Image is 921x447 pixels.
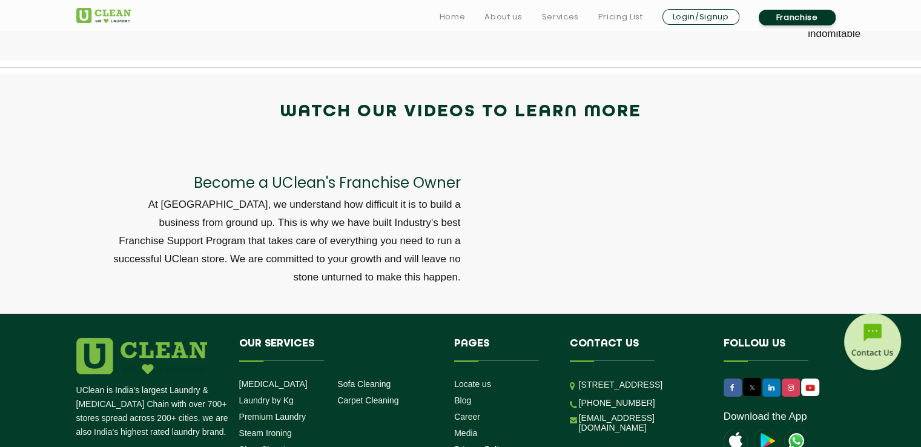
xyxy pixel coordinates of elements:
[454,338,552,361] h4: Pages
[579,378,705,392] p: [STREET_ADDRESS]
[541,10,578,24] a: Services
[76,8,131,23] img: UClean Laundry and Dry Cleaning
[76,338,207,374] img: logo.png
[337,396,398,405] a: Carpet Cleaning
[440,10,466,24] a: Home
[239,412,306,422] a: Premium Laundry
[112,170,461,196] p: Become a UClean's Franchise Owner
[724,338,830,361] h4: Follow us
[239,338,437,361] h4: Our Services
[239,396,294,405] a: Laundry by Kg
[280,98,641,127] p: Watch our videos to learn more
[598,10,643,24] a: Pricing List
[484,10,522,24] a: About us
[802,382,818,394] img: UClean Laundry and Dry Cleaning
[454,396,471,405] a: Blog
[454,428,477,438] a: Media
[724,411,807,423] a: Download the App
[579,413,705,432] a: [EMAIL_ADDRESS][DOMAIN_NAME]
[239,428,292,438] a: Steam Ironing
[337,379,391,389] a: Sofa Cleaning
[239,379,308,389] a: [MEDICAL_DATA]
[759,10,836,25] a: Franchise
[570,338,705,361] h4: Contact us
[842,313,903,374] img: contact-btn
[662,9,739,25] a: Login/Signup
[454,412,480,422] a: Career
[112,196,461,286] p: At [GEOGRAPHIC_DATA], we understand how difficult it is to build a business from ground up. This ...
[579,398,655,408] a: [PHONE_NUMBER]
[76,383,230,439] p: UClean is India's largest Laundry & [MEDICAL_DATA] Chain with over 700+ stores spread across 200+...
[454,379,491,389] a: Locate us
